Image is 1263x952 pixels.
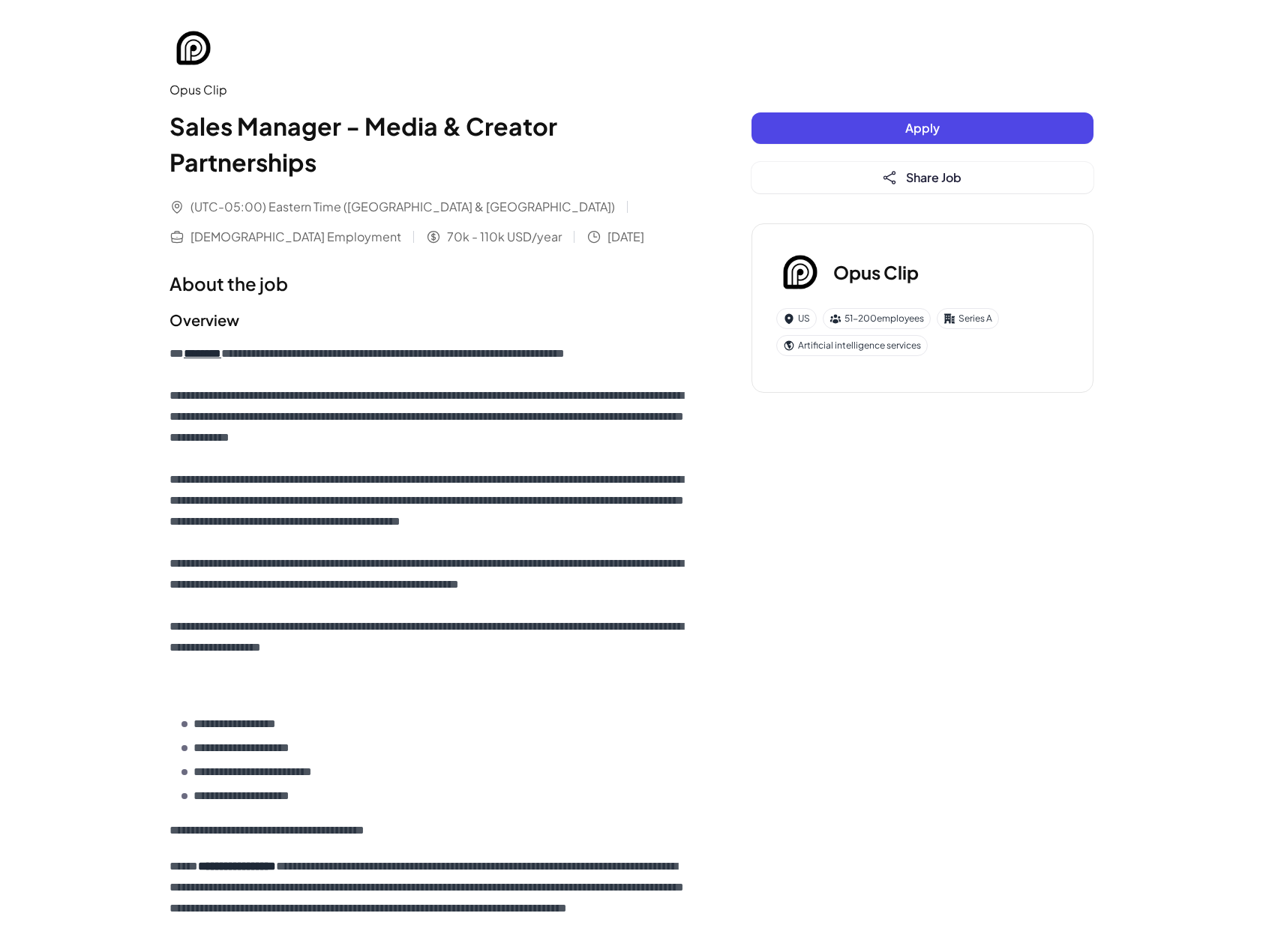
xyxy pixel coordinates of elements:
[905,120,940,136] span: Apply
[776,308,817,329] div: US
[169,108,691,180] h1: Sales Manager - Media & Creator Partnerships
[447,228,562,246] span: 70k - 110k USD/year
[169,24,217,72] img: Op
[823,308,931,329] div: 51-200 employees
[169,270,691,297] h1: About the job
[776,335,928,356] div: Artificial intelligence services
[169,81,691,99] div: Opus Clip
[190,228,401,246] span: [DEMOGRAPHIC_DATA] Employment
[751,112,1093,144] button: Apply
[906,169,961,185] span: Share Job
[607,228,644,246] span: [DATE]
[937,308,999,329] div: Series A
[190,198,615,216] span: (UTC-05:00) Eastern Time ([GEOGRAPHIC_DATA] & [GEOGRAPHIC_DATA])
[833,259,919,286] h3: Opus Clip
[751,162,1093,193] button: Share Job
[776,248,824,296] img: Op
[169,309,691,331] h2: Overview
